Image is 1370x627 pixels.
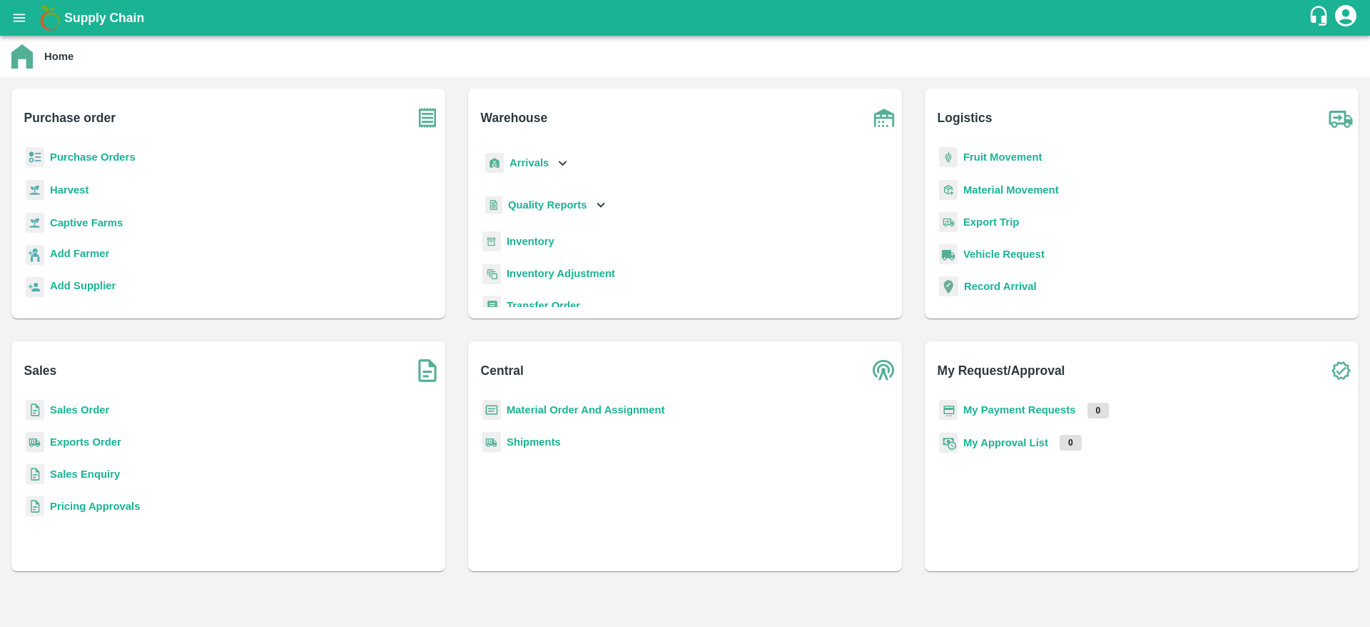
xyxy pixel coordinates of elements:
[26,496,44,517] img: sales
[50,468,120,480] a: Sales Enquiry
[938,108,993,128] b: Logistics
[26,147,44,168] img: reciept
[26,432,44,453] img: shipments
[482,231,501,252] img: whInventory
[939,212,958,233] img: delivery
[36,4,64,32] img: logo
[1333,3,1359,33] div: account of current user
[963,216,1019,228] a: Export Trip
[507,404,665,416] a: Material Order And Assignment
[26,400,44,421] img: sales
[507,436,561,448] a: Shipments
[482,264,501,284] img: inventory
[50,184,88,196] a: Harvest
[938,361,1065,381] b: My Request/Approval
[481,361,524,381] b: Central
[507,300,580,311] a: Transfer Order
[1060,435,1082,451] p: 0
[507,236,554,247] a: Inventory
[482,147,571,179] div: Arrivals
[26,212,44,234] img: harvest
[963,151,1042,163] a: Fruit Movement
[939,179,958,201] img: material
[963,249,1045,260] a: Vehicle Request
[481,108,548,128] b: Warehouse
[964,281,1037,292] a: Record Arrival
[939,147,958,168] img: fruit
[507,268,615,279] a: Inventory Adjustment
[963,437,1048,448] a: My Approval List
[24,108,116,128] b: Purchase order
[50,246,109,265] a: Add Farmer
[50,436,121,448] a: Exports Order
[3,1,36,34] button: open drawer
[939,244,958,265] img: vehicle
[26,277,44,298] img: supplier
[410,353,445,388] img: soSales
[26,245,44,266] img: farmer
[44,51,73,62] b: Home
[963,404,1076,416] a: My Payment Requests
[482,191,609,220] div: Quality Reports
[50,404,109,416] a: Sales Order
[50,278,116,297] a: Add Supplier
[866,100,902,136] img: warehouse
[64,8,1308,28] a: Supply Chain
[1308,5,1333,31] div: customer-support
[482,400,501,421] img: centralMaterial
[50,248,109,259] b: Add Farmer
[482,296,501,316] img: whTransfer
[485,153,504,174] img: whArrival
[509,157,549,169] b: Arrivals
[50,501,140,512] a: Pricing Approvals
[508,199,587,211] b: Quality Reports
[1087,403,1110,418] p: 0
[26,179,44,201] img: harvest
[866,353,902,388] img: central
[939,432,958,453] img: approval
[1323,353,1359,388] img: check
[485,196,502,214] img: qualityReport
[482,432,501,453] img: shipments
[939,400,958,421] img: payment
[24,361,57,381] b: Sales
[50,217,123,229] a: Captive Farms
[963,184,1059,196] a: Material Movement
[50,280,116,291] b: Add Supplier
[410,100,445,136] img: purchase
[11,44,33,69] img: home
[50,151,136,163] a: Purchase Orders
[939,276,958,296] img: recordArrival
[26,464,44,485] img: sales
[64,11,144,25] b: Supply Chain
[1323,100,1359,136] img: truck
